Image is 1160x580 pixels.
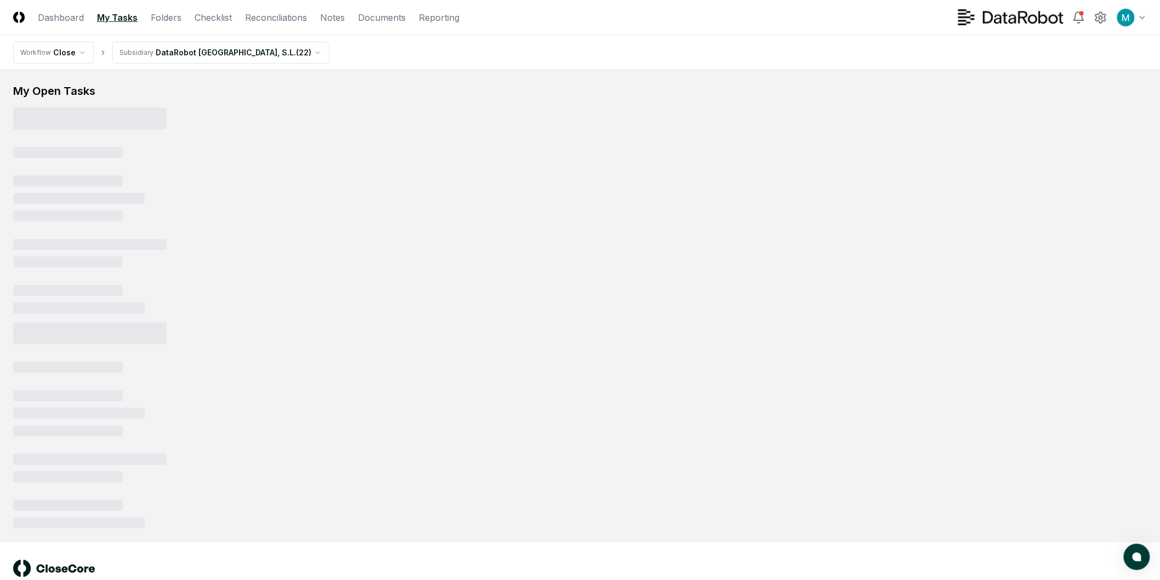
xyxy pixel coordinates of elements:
[13,83,1147,99] div: My Open Tasks
[20,48,51,58] div: Workflow
[958,9,1064,25] img: DataRobot logo
[13,42,329,64] nav: breadcrumb
[13,12,25,23] img: Logo
[13,560,95,577] img: logo
[419,11,459,24] a: Reporting
[320,11,345,24] a: Notes
[358,11,406,24] a: Documents
[120,48,153,58] div: Subsidiary
[97,11,138,24] a: My Tasks
[1124,544,1150,570] button: atlas-launcher
[38,11,84,24] a: Dashboard
[245,11,307,24] a: Reconciliations
[151,11,181,24] a: Folders
[1117,9,1135,26] img: ACg8ocIk6UVBSJ1Mh_wKybhGNOx8YD4zQOa2rDZHjRd5UfivBFfoWA=s96-c
[195,11,232,24] a: Checklist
